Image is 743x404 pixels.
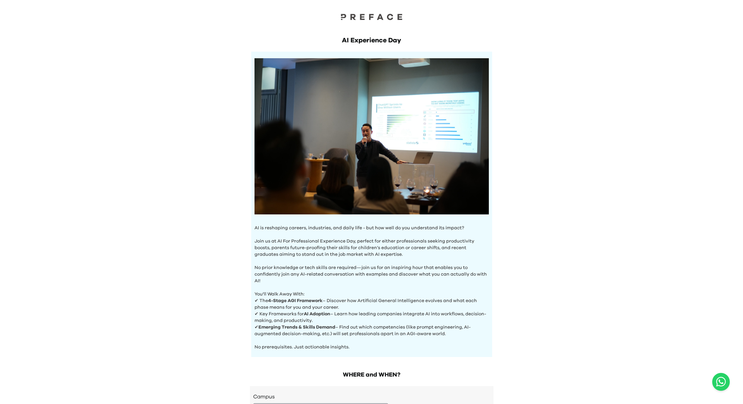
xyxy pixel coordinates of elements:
button: Open WhatsApp chat [712,373,730,391]
p: ✔ Key Frameworks for – Learn how leading companies integrate AI into workflows, decision-making, ... [255,311,489,324]
a: Chat with us on WhatsApp [712,373,730,391]
h3: Campus [253,393,490,401]
p: No prior knowledge or tech skills are required—join us for an inspiring hour that enables you to ... [255,258,489,284]
h2: WHERE and WHEN? [250,370,493,380]
p: No prerequisites. Just actionable insights. [255,337,489,350]
b: AI Adoption [304,312,330,316]
b: Emerging Trends & Skills Demand [258,325,335,330]
p: ✔ – Find out which competencies (like prompt engineering, AI-augmented decision-making, etc.) wil... [255,324,489,337]
p: Join us at AI For Professional Experience Day, perfect for either professionals seeking productiv... [255,231,489,258]
h1: AI Experience Day [251,36,492,45]
p: You'll Walk Away With: [255,284,489,297]
a: Preface Logo [339,13,405,22]
p: AI is reshaping careers, industries, and daily life - but how well do you understand its impact? [255,225,489,231]
img: Preface Logo [339,13,405,20]
img: Hero Image [255,58,489,214]
b: 4-Stage AGI Framework [268,298,323,303]
p: ✔ The – Discover how Artificial General Intelligence evolves and what each phase means for you an... [255,297,489,311]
